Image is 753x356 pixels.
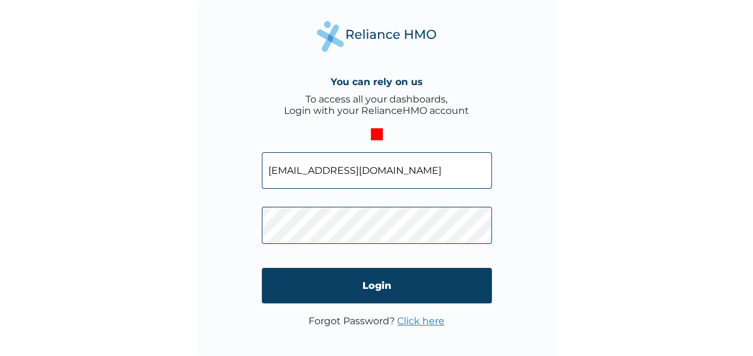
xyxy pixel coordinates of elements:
[262,268,492,303] input: Login
[331,76,423,88] h4: You can rely on us
[262,152,492,189] input: Email address or HMO ID
[317,21,437,52] img: Reliance Health's Logo
[284,93,469,116] div: To access all your dashboards, Login with your RelianceHMO account
[397,315,444,327] a: Click here
[309,315,444,327] p: Forgot Password?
